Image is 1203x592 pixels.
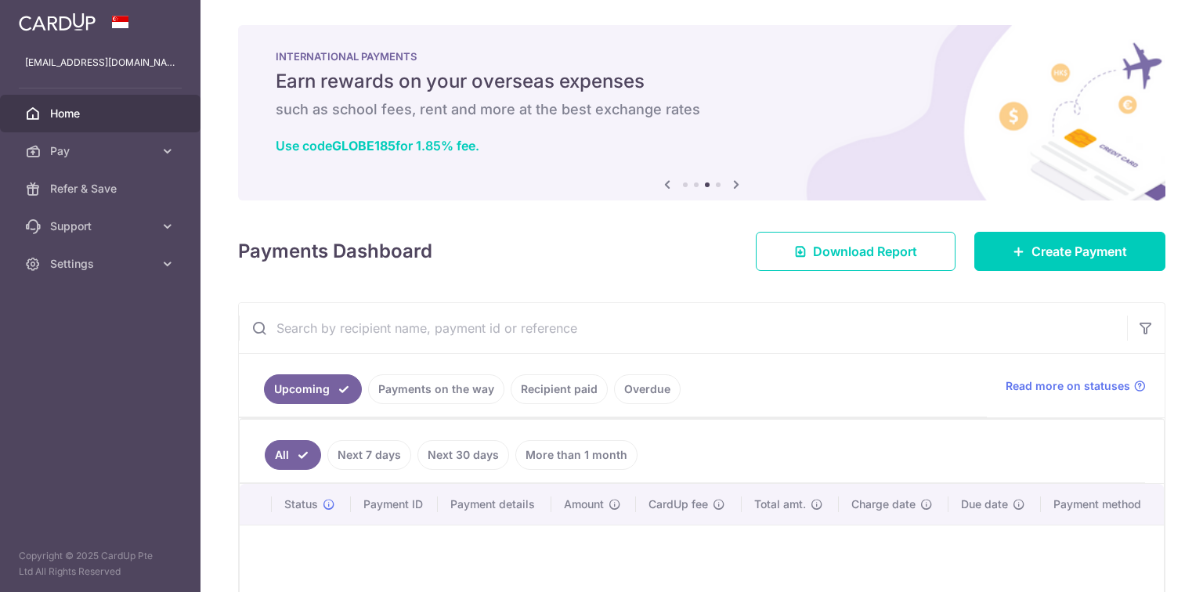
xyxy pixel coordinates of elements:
span: Settings [50,256,154,272]
a: Upcoming [264,374,362,404]
span: Status [284,496,318,512]
input: Search by recipient name, payment id or reference [239,303,1127,353]
span: Support [50,218,154,234]
span: Pay [50,143,154,159]
span: Read more on statuses [1006,378,1130,394]
span: Home [50,106,154,121]
p: INTERNATIONAL PAYMENTS [276,50,1128,63]
a: All [265,440,321,470]
span: Due date [961,496,1008,512]
span: Charge date [851,496,916,512]
th: Payment method [1041,484,1164,525]
th: Payment details [438,484,551,525]
a: More than 1 month [515,440,638,470]
a: Overdue [614,374,681,404]
a: Use codeGLOBE185for 1.85% fee. [276,138,479,153]
a: Next 30 days [417,440,509,470]
img: CardUp [19,13,96,31]
a: Create Payment [974,232,1165,271]
span: Amount [564,496,604,512]
h6: such as school fees, rent and more at the best exchange rates [276,100,1128,119]
a: Read more on statuses [1006,378,1146,394]
a: Download Report [756,232,956,271]
span: Refer & Save [50,181,154,197]
p: [EMAIL_ADDRESS][DOMAIN_NAME] [25,55,175,70]
a: Recipient paid [511,374,608,404]
span: Create Payment [1031,242,1127,261]
span: Download Report [813,242,917,261]
span: Total amt. [754,496,806,512]
img: International Payment Banner [238,25,1165,200]
a: Next 7 days [327,440,411,470]
span: CardUp fee [648,496,708,512]
a: Payments on the way [368,374,504,404]
th: Payment ID [351,484,439,525]
h4: Payments Dashboard [238,237,432,265]
h5: Earn rewards on your overseas expenses [276,69,1128,94]
b: GLOBE185 [332,138,396,153]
